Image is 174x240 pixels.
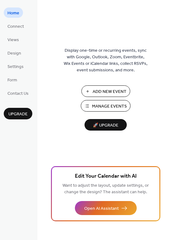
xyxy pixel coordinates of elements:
[88,121,123,130] span: 🚀 Upgrade
[64,47,148,74] span: Display one-time or recurring events, sync with Google, Outlook, Zoom, Eventbrite, Wix Events or ...
[81,100,130,112] button: Manage Events
[4,108,32,119] button: Upgrade
[81,85,130,97] button: Add New Event
[85,119,127,131] button: 🚀 Upgrade
[4,48,25,58] a: Design
[7,77,17,84] span: Form
[7,23,24,30] span: Connect
[4,21,28,31] a: Connect
[4,34,23,45] a: Views
[4,7,23,18] a: Home
[7,90,29,97] span: Contact Us
[7,50,21,57] span: Design
[4,61,27,71] a: Settings
[7,64,24,70] span: Settings
[4,88,32,98] a: Contact Us
[7,37,19,43] span: Views
[4,74,21,85] a: Form
[8,111,28,118] span: Upgrade
[7,10,19,17] span: Home
[75,172,137,181] span: Edit Your Calendar with AI
[84,205,119,212] span: Open AI Assistant
[62,181,149,196] span: Want to adjust the layout, update settings, or change the design? The assistant can help.
[92,103,127,110] span: Manage Events
[75,201,137,215] button: Open AI Assistant
[93,89,126,95] span: Add New Event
